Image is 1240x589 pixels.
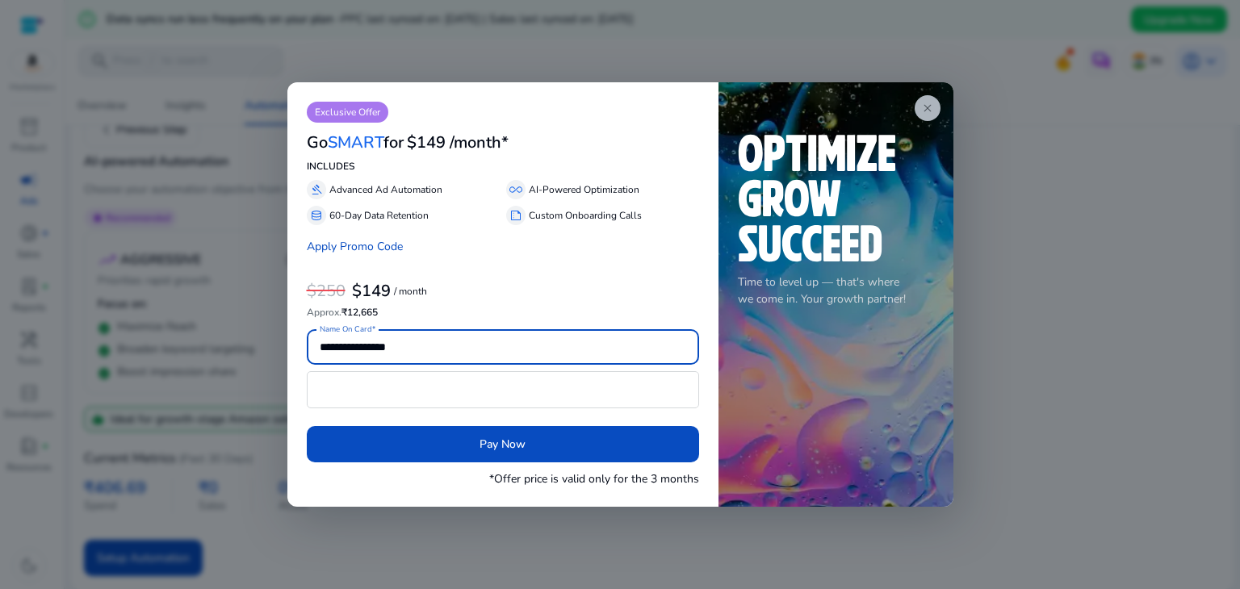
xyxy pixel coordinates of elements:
[509,209,522,222] span: summarize
[310,183,323,196] span: gavel
[489,470,699,487] p: *Offer price is valid only for the 3 months
[316,374,690,406] iframe: Secure card payment input frame
[307,239,403,254] a: Apply Promo Code
[529,182,639,197] p: AI-Powered Optimization
[307,102,388,123] p: Exclusive Offer
[480,436,526,453] span: Pay Now
[509,183,522,196] span: all_inclusive
[307,159,699,173] p: INCLUDES
[738,274,934,307] p: Time to level up — that's where we come in. Your growth partner!
[921,102,934,115] span: close
[529,208,642,223] p: Custom Onboarding Calls
[307,426,699,462] button: Pay Now
[307,306,341,319] span: Approx.
[307,307,699,318] h6: ₹12,665
[394,286,427,297] p: / month
[310,209,323,222] span: database
[307,282,346,301] h3: $250
[329,182,442,197] p: Advanced Ad Automation
[407,133,509,152] h3: $149 /month*
[320,324,371,335] mat-label: Name On Card
[329,208,429,223] p: 60-Day Data Retention
[328,132,383,153] span: SMART
[352,280,391,302] b: $149
[307,133,404,152] h3: Go for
